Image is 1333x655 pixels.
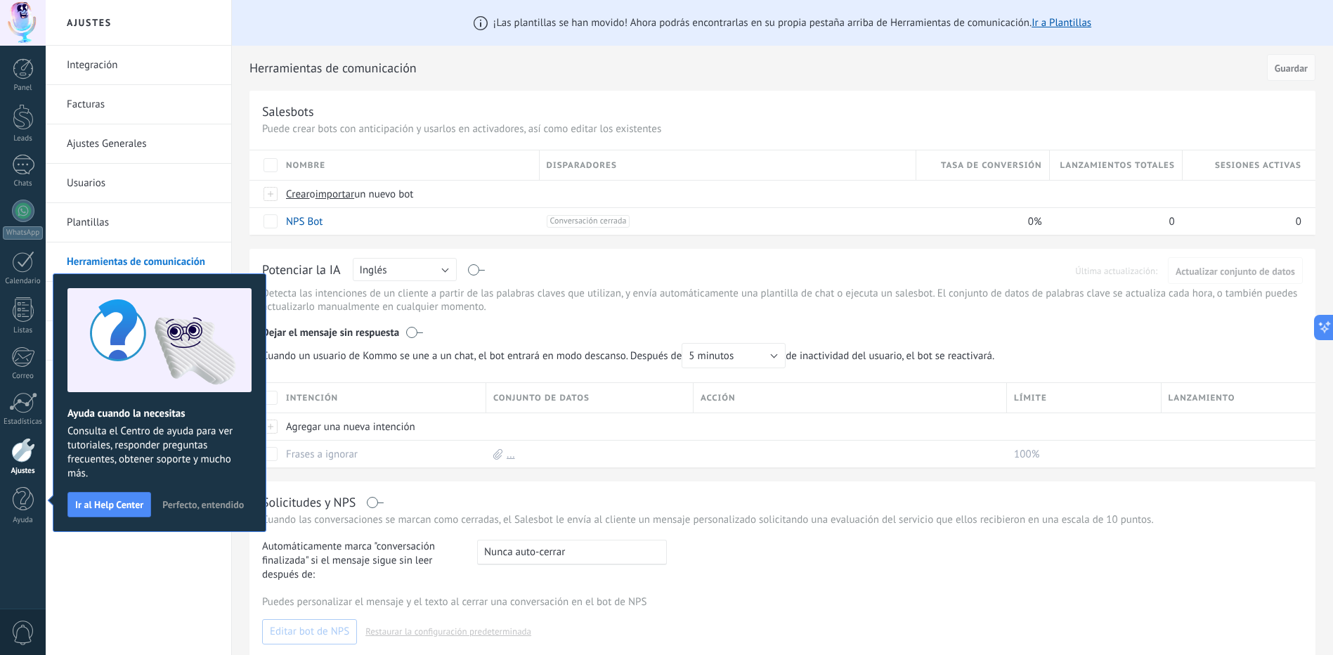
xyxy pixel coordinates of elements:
span: Tasa de conversión [941,159,1042,172]
li: Integración [46,46,231,85]
li: Ajustes Generales [46,124,231,164]
div: 0% [916,208,1042,235]
button: Perfecto, entendido [156,494,250,515]
span: o [310,188,316,201]
a: Usuarios [67,164,217,203]
h2: Herramientas de comunicación [249,54,1262,82]
span: 100% [1014,448,1039,461]
span: Nombre [286,159,325,172]
div: Panel [3,84,44,93]
span: Consulta el Centro de ayuda para ver tutoriales, responder preguntas frecuentes, obtener soporte ... [67,424,252,481]
span: Conversación cerrada [547,215,630,228]
div: Ayuda [3,516,44,525]
span: Ir al Help Center [75,500,143,510]
div: Solicitudes y NPS [262,494,356,510]
span: 5 minutos [689,349,734,363]
a: Frases a ignorar [286,448,358,461]
span: Cuando un usuario de Kommo se une a un chat, el bot entrará en modo descanso. Después de [262,343,786,368]
span: importar [316,188,355,201]
span: Inglés [360,264,387,277]
span: Intención [286,391,338,405]
span: 0 [1296,215,1301,228]
li: Facturas [46,85,231,124]
div: Potenciar la IA [262,261,341,280]
span: Crear [286,188,310,201]
a: Herramientas de comunicación [67,242,217,282]
h2: Ayuda cuando la necesitas [67,407,252,420]
span: Nunca auto-cerrar [484,545,565,559]
span: Automáticamente marca "conversación finalizada" si el mensaje sigue sin leer después de: [262,540,464,582]
a: ... [507,448,515,461]
div: WhatsApp [3,226,43,240]
span: Disparadores [547,159,617,172]
span: Acción [701,391,736,405]
a: Ajustes Generales [67,124,217,164]
div: Calendario [3,277,44,286]
p: Cuando las conversaciones se marcan como cerradas, el Salesbot le envía al cliente un mensaje per... [262,513,1303,526]
div: Listas [3,326,44,335]
button: Ir al Help Center [67,492,151,517]
div: 0 [1050,208,1176,235]
div: Dejar el mensaje sin respuesta [262,316,1303,343]
span: Lanzamientos totales [1060,159,1174,172]
span: Límite [1014,391,1047,405]
button: Inglés [353,258,457,281]
a: Facturas [67,85,217,124]
span: Sesiones activas [1215,159,1301,172]
div: 0 [1183,208,1301,235]
a: NPS Bot [286,215,323,228]
li: Herramientas de comunicación [46,242,231,282]
p: Puedes personalizar el mensaje y el texto al cerrar una conversación en el bot de NPS [262,595,1303,609]
span: Perfecto, entendido [162,500,244,510]
span: ¡Las plantillas se han movido! Ahora podrás encontrarlas en su propia pestaña arriba de Herramien... [493,16,1091,30]
div: Chats [3,179,44,188]
a: Ir a Plantillas [1032,16,1091,30]
button: 5 minutos [682,343,786,368]
div: Agregar una nueva intención [279,413,479,440]
span: 0 [1169,215,1175,228]
div: Estadísticas [3,417,44,427]
span: 0% [1028,215,1042,228]
span: Guardar [1275,63,1308,73]
p: Puede crear bots con anticipación y usarlos en activadores, así como editar los existentes [262,122,1303,136]
p: Detecta las intenciones de un cliente a partir de las palabras claves que utilizan, y envía autom... [262,287,1303,313]
a: Integración [67,46,217,85]
a: Plantillas [67,203,217,242]
div: Salesbots [262,103,314,119]
span: un nuevo bot [354,188,413,201]
div: Ajustes [3,467,44,476]
li: Plantillas [46,203,231,242]
span: Lanzamiento [1169,391,1235,405]
div: Correo [3,372,44,381]
li: Usuarios [46,164,231,203]
button: Guardar [1267,54,1315,81]
div: Leads [3,134,44,143]
div: 100% [1007,441,1154,467]
span: de inactividad del usuario, el bot se reactivará. [262,343,1002,368]
span: Conjunto de datos [493,391,590,405]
